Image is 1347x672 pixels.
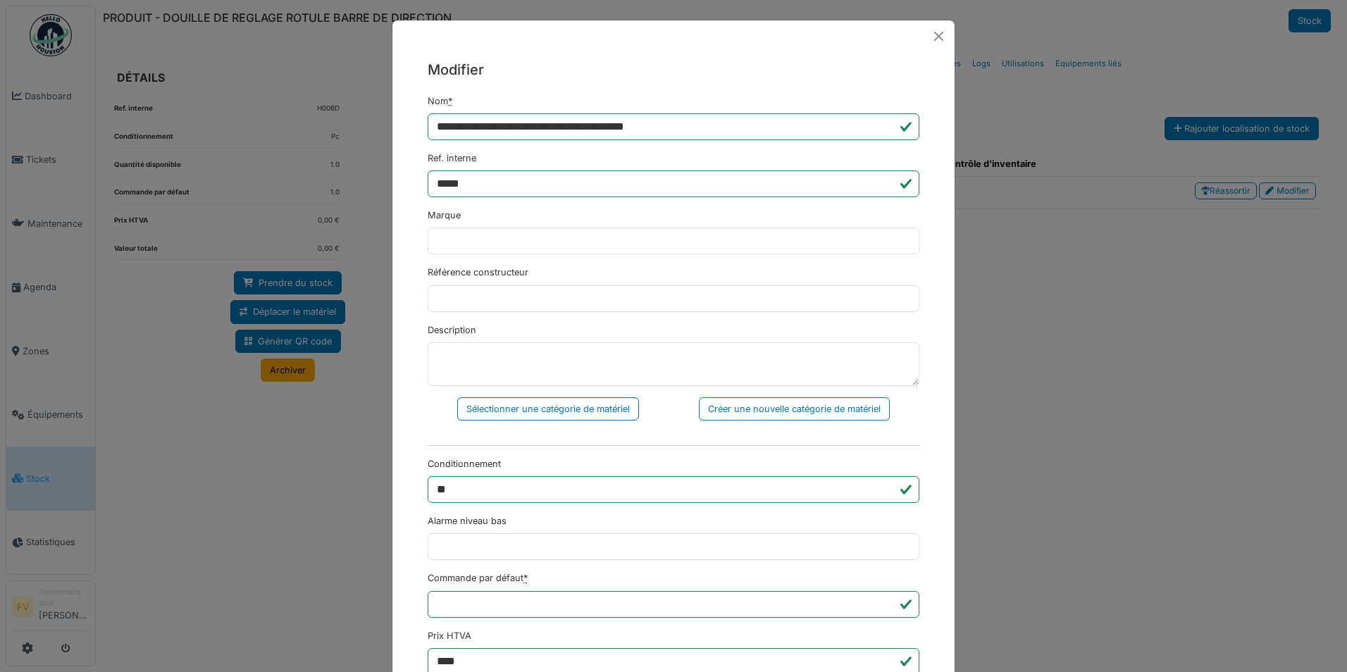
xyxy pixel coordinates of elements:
label: Prix HTVA [428,629,471,642]
label: Conditionnement [428,457,501,471]
label: Commande par défaut [428,571,528,585]
button: Close [929,26,949,46]
label: Ref. interne [428,151,476,165]
abbr: Requis [448,96,452,106]
abbr: Requis [523,573,528,583]
div: Sélectionner une catégorie de matériel [457,397,639,421]
label: Marque [428,209,461,222]
label: Alarme niveau bas [428,514,507,528]
h5: Modifier [428,59,919,80]
label: Description [428,323,476,337]
div: Créer une nouvelle catégorie de matériel [699,397,890,421]
label: Référence constructeur [428,266,528,279]
label: Nom [428,94,452,108]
